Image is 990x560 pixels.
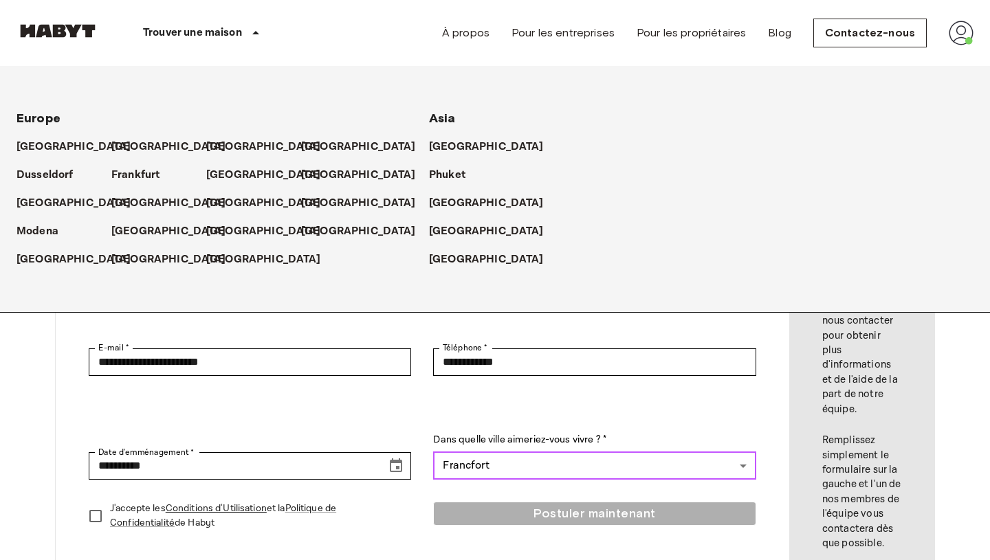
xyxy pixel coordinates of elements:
[301,167,416,183] p: [GEOGRAPHIC_DATA]
[16,223,72,240] a: Modena
[637,25,746,41] a: Pour les propriétaires
[16,139,145,155] a: [GEOGRAPHIC_DATA]
[206,195,321,212] p: [GEOGRAPHIC_DATA]
[429,111,456,126] span: Asia
[511,25,615,41] a: Pour les entreprises
[111,223,226,240] p: [GEOGRAPHIC_DATA]
[206,195,335,212] a: [GEOGRAPHIC_DATA]
[110,502,336,529] a: Politique de Confidentialité
[111,139,226,155] p: [GEOGRAPHIC_DATA]
[206,223,321,240] p: [GEOGRAPHIC_DATA]
[429,251,558,268] a: [GEOGRAPHIC_DATA]
[111,139,240,155] a: [GEOGRAPHIC_DATA]
[949,21,973,45] img: avatar
[16,167,87,183] a: Dusseldorf
[768,25,791,41] a: Blog
[206,167,321,183] p: [GEOGRAPHIC_DATA]
[813,19,927,47] a: Contactez-nous
[206,139,321,155] p: [GEOGRAPHIC_DATA]
[111,195,226,212] p: [GEOGRAPHIC_DATA]
[433,452,756,480] div: Francfort
[429,139,558,155] a: [GEOGRAPHIC_DATA]
[98,446,194,458] label: Date d'emménagement
[822,210,901,416] p: Trouver un logement peut être une expérience décourageante et frustrante. N'hésitez pas à nous co...
[429,167,465,183] p: Phuket
[301,223,416,240] p: [GEOGRAPHIC_DATA]
[429,167,479,183] a: Phuket
[16,195,131,212] p: [GEOGRAPHIC_DATA]
[433,433,756,447] label: Dans quelle ville aimeriez-vous vivre ? *
[111,223,240,240] a: [GEOGRAPHIC_DATA]
[429,195,558,212] a: [GEOGRAPHIC_DATA]
[16,251,131,268] p: [GEOGRAPHIC_DATA]
[111,167,159,183] p: Frankfurt
[429,139,544,155] p: [GEOGRAPHIC_DATA]
[206,167,335,183] a: [GEOGRAPHIC_DATA]
[166,502,267,515] a: Conditions d'Utilisation
[111,251,226,268] p: [GEOGRAPHIC_DATA]
[301,139,416,155] p: [GEOGRAPHIC_DATA]
[822,433,901,551] p: Remplissez simplement le formulaire sur la gauche et l'un de nos membres de l'équipe vous contact...
[206,251,335,268] a: [GEOGRAPHIC_DATA]
[111,195,240,212] a: [GEOGRAPHIC_DATA]
[143,25,242,41] p: Trouver une maison
[443,342,487,354] label: Téléphone *
[16,223,58,240] p: Modena
[16,251,145,268] a: [GEOGRAPHIC_DATA]
[206,139,335,155] a: [GEOGRAPHIC_DATA]
[301,223,430,240] a: [GEOGRAPHIC_DATA]
[16,24,99,38] img: Habyt
[429,251,544,268] p: [GEOGRAPHIC_DATA]
[206,251,321,268] p: [GEOGRAPHIC_DATA]
[301,195,416,212] p: [GEOGRAPHIC_DATA]
[206,223,335,240] a: [GEOGRAPHIC_DATA]
[442,25,489,41] a: À propos
[16,139,131,155] p: [GEOGRAPHIC_DATA]
[111,251,240,268] a: [GEOGRAPHIC_DATA]
[16,167,74,183] p: Dusseldorf
[429,223,558,240] a: [GEOGRAPHIC_DATA]
[301,195,430,212] a: [GEOGRAPHIC_DATA]
[16,111,60,126] span: Europe
[429,195,544,212] p: [GEOGRAPHIC_DATA]
[16,195,145,212] a: [GEOGRAPHIC_DATA]
[98,342,129,354] label: E-mail *
[111,167,173,183] a: Frankfurt
[429,223,544,240] p: [GEOGRAPHIC_DATA]
[382,452,410,480] button: Choose date, selected date is Oct 16, 2025
[301,167,430,183] a: [GEOGRAPHIC_DATA]
[301,139,430,155] a: [GEOGRAPHIC_DATA]
[110,502,400,530] p: J'accepte les et la de Habyt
